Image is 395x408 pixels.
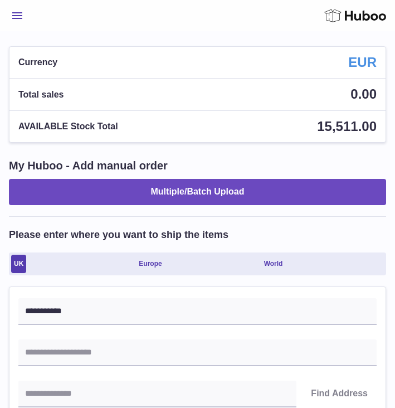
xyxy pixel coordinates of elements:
[9,179,386,205] button: Multiple/Batch Upload
[317,119,377,134] span: 15,511.00
[261,255,286,273] a: World
[18,56,57,69] span: Currency
[350,86,377,101] span: 0.00
[9,228,228,241] h2: Please enter where you want to ship the items
[9,158,168,173] h1: My Huboo - Add manual order
[9,79,386,110] a: Total sales 0.00
[9,111,386,142] a: AVAILABLE Stock Total 15,511.00
[136,255,164,273] a: Europe
[18,89,64,101] span: Total sales
[11,255,26,273] a: UK
[348,54,377,71] strong: EUR
[18,120,118,133] span: AVAILABLE Stock Total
